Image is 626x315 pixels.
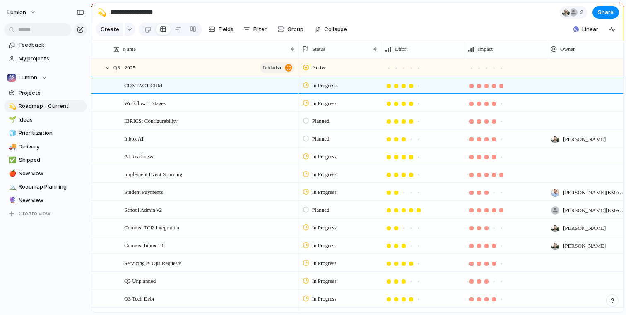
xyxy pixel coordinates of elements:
a: 💫Roadmap - Current [4,100,87,112]
button: Create view [4,208,87,220]
button: ✅ [7,156,16,164]
span: 2 [580,8,586,17]
span: Collapse [324,25,347,33]
span: My projects [19,55,84,63]
a: 🍎New view [4,167,87,180]
span: Lumion [19,74,37,82]
button: 🏔️ [7,183,16,191]
span: In Progress [312,241,337,250]
button: Lumion [4,6,41,19]
a: 🏔️Roadmap Planning [4,181,87,193]
button: Group [273,23,308,36]
span: Fields [219,25,234,33]
div: 🌱 [9,115,14,124]
button: Linear [570,23,602,36]
span: In Progress [312,259,337,267]
span: Name [123,45,136,53]
button: Share [592,6,619,19]
span: Create view [19,210,51,218]
span: In Progress [312,81,337,90]
span: Workflow + Stages [124,98,166,107]
span: New view [19,196,84,205]
span: Implement Event Sourcing [124,169,182,179]
button: Fields [205,23,237,36]
span: Planned [312,135,330,143]
button: 🔮 [7,196,16,205]
span: In Progress [312,170,337,179]
div: 💫 [97,7,106,18]
span: Comms: Inbox 1.0 [124,240,164,250]
span: [PERSON_NAME][EMAIL_ADDRESS][DOMAIN_NAME] [563,189,626,197]
span: Prioritization [19,129,84,137]
span: Inbox AI [124,134,144,143]
span: Shipped [19,156,84,164]
span: In Progress [312,295,337,303]
span: Ideas [19,116,84,124]
span: Linear [582,25,598,33]
span: Planned [312,117,330,125]
div: 🧊 [9,129,14,138]
a: 🚚Delivery [4,141,87,153]
span: Active [312,64,327,72]
span: Q3 Unplanned [124,276,156,285]
a: Projects [4,87,87,99]
span: In Progress [312,224,337,232]
span: Group [287,25,303,33]
span: [PERSON_NAME] [563,242,606,250]
span: Planned [312,206,330,214]
span: [PERSON_NAME] [563,135,606,143]
span: School Admin v2 [124,205,162,214]
span: Roadmap Planning [19,183,84,191]
span: Lumion [7,8,26,17]
a: My projects [4,52,87,65]
div: 🔮 [9,196,14,205]
button: 💫 [95,6,108,19]
button: Filter [240,23,270,36]
button: Lumion [4,72,87,84]
span: Q3 - 2025 [113,62,135,72]
div: ✅Shipped [4,154,87,166]
span: Create [101,25,119,33]
button: Collapse [311,23,350,36]
button: 💫 [7,102,16,110]
button: 🚚 [7,143,16,151]
div: 🚚 [9,142,14,151]
button: Create [96,23,123,36]
span: Projects [19,89,84,97]
a: Feedback [4,39,87,51]
span: AI Readiness [124,151,153,161]
a: 🌱Ideas [4,114,87,126]
span: Roadmap - Current [19,102,84,110]
span: In Progress [312,99,337,107]
span: Comms: TCR Integration [124,222,179,232]
span: IBRICS: Configurability [124,116,178,125]
div: 🏔️ [9,182,14,192]
span: Delivery [19,143,84,151]
button: initiative [260,62,294,73]
span: initiative [263,62,282,74]
div: ✅ [9,155,14,165]
span: Status [312,45,325,53]
span: Student Payments [124,187,163,196]
span: [PERSON_NAME][EMAIL_ADDRESS][DOMAIN_NAME] [563,206,626,215]
span: Owner [560,45,575,53]
div: 🍎 [9,169,14,178]
div: 💫 [9,102,14,111]
span: [PERSON_NAME] [563,224,606,232]
span: In Progress [312,153,337,161]
span: Servicing & Ops Requests [124,258,181,267]
span: Filter [253,25,267,33]
span: Effort [395,45,408,53]
a: 🧊Prioritization [4,127,87,139]
span: Impact [478,45,493,53]
span: In Progress [312,188,337,196]
button: 🌱 [7,116,16,124]
a: 🔮New view [4,194,87,207]
span: CONTACT CRM [124,80,162,90]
